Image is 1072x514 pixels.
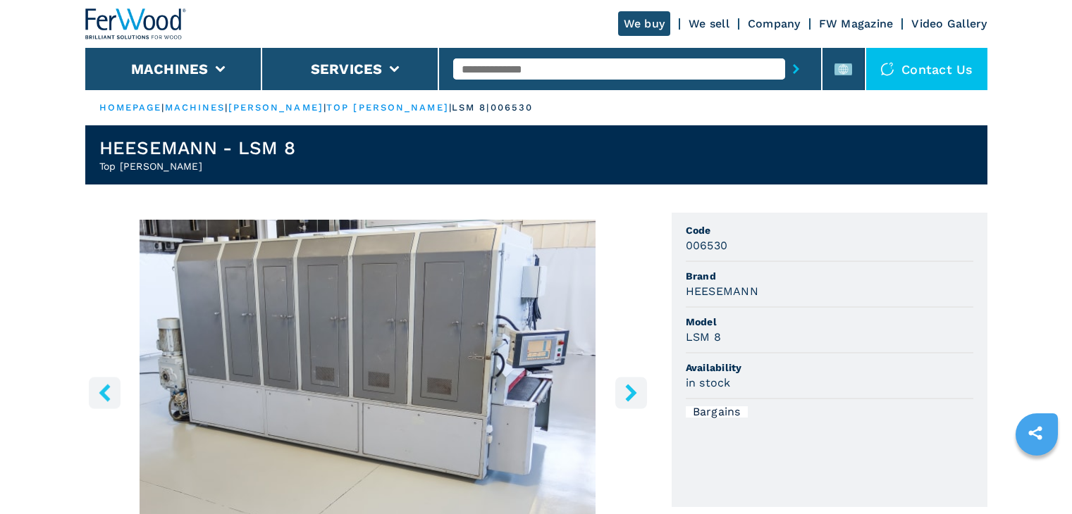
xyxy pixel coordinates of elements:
[686,283,758,299] h3: HEESEMANN
[228,102,324,113] a: [PERSON_NAME]
[880,62,894,76] img: Contact us
[785,53,807,85] button: submit-button
[165,102,226,113] a: machines
[748,17,801,30] a: Company
[686,237,728,253] h3: 006530
[99,137,295,159] h1: HEESEMANN - LSM 8
[99,102,162,113] a: HOMEPAGE
[686,375,731,391] h3: in stock
[686,315,973,329] span: Model
[452,101,491,114] p: lsm 8 |
[689,17,729,30] a: We sell
[686,406,748,418] div: Bargains
[1018,415,1053,451] a: sharethis
[866,48,987,90] div: Contact us
[819,17,894,30] a: FW Magazine
[449,102,452,113] span: |
[324,102,326,113] span: |
[311,61,383,77] button: Services
[911,17,987,30] a: Video Gallery
[131,61,209,77] button: Machines
[491,101,534,114] p: 006530
[99,159,295,173] h2: Top [PERSON_NAME]
[326,102,449,113] a: top [PERSON_NAME]
[686,223,973,237] span: Code
[686,361,973,375] span: Availability
[85,8,187,39] img: Ferwood
[161,102,164,113] span: |
[686,269,973,283] span: Brand
[89,377,121,408] button: left-button
[225,102,228,113] span: |
[686,329,721,345] h3: LSM 8
[618,11,671,36] a: We buy
[615,377,647,408] button: right-button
